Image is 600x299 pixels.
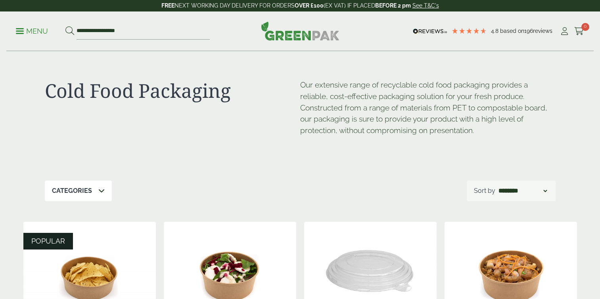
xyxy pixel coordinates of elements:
a: See T&C's [412,2,439,9]
div: 4.79 Stars [451,27,487,34]
i: My Account [560,27,569,35]
p: Menu [16,27,48,36]
select: Shop order [497,186,548,196]
strong: BEFORE 2 pm [375,2,411,9]
span: 0 [581,23,589,31]
strong: OVER £100 [295,2,324,9]
i: Cart [574,27,584,35]
span: 196 [524,28,533,34]
strong: FREE [161,2,174,9]
img: REVIEWS.io [413,29,447,34]
span: POPULAR [31,237,65,245]
img: GreenPak Supplies [261,21,339,40]
h1: Cold Food Packaging [45,79,300,102]
span: Based on [500,28,524,34]
p: Categories [52,186,92,196]
p: Sort by [474,186,495,196]
span: reviews [533,28,552,34]
a: Menu [16,27,48,34]
span: 4.8 [491,28,500,34]
a: 0 [574,25,584,37]
p: Our extensive range of recyclable cold food packaging provides a reliable, cost-effective packagi... [300,79,556,136]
